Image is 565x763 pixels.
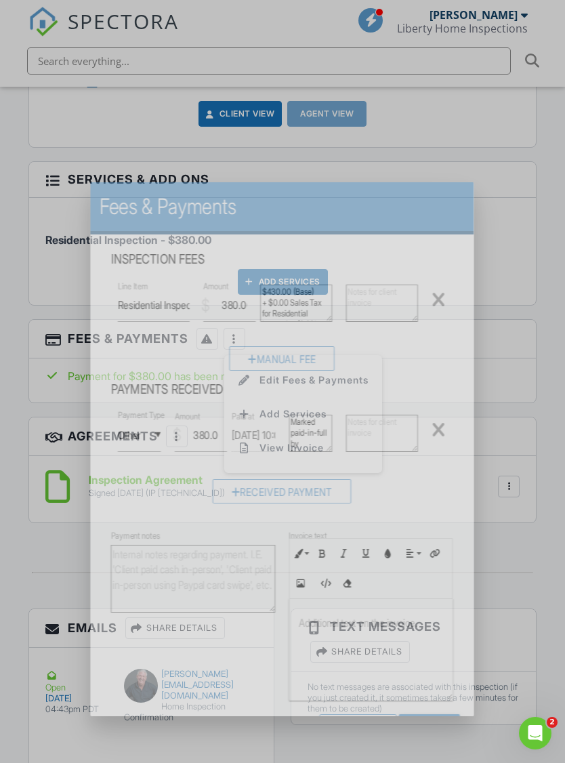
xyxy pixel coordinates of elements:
[547,717,558,728] span: 2
[289,530,327,542] label: Invoice text
[202,294,211,317] div: $
[173,424,182,447] div: $
[356,541,377,566] button: Underline (⌘U)
[232,411,255,423] label: Paid at
[315,571,337,596] button: Code View
[111,530,160,542] label: Payment notes
[213,479,352,503] div: Received Payment
[337,571,358,596] button: Clear Formatting
[424,541,446,566] button: Insert Link (⌘K)
[290,541,312,566] button: Inline Style
[111,251,453,268] h4: Inspection Fees
[290,571,312,596] button: Insert Image (⌘P)
[111,381,453,398] h4: Payments Received
[230,346,335,371] div: Manual Fee
[204,281,229,293] label: Amount
[100,193,465,220] h2: Fees & Payments
[261,285,333,322] textarea: $430.00 (Base) + $0.00 Sales Tax for Residential Inspection (0.0% on $430.00)
[119,281,148,293] label: Line Item
[377,541,399,566] button: Colors
[334,541,356,566] button: Italic (⌘I)
[320,714,398,739] div: Cancel
[400,714,461,739] input: Save
[402,541,424,566] button: Align
[289,415,333,452] textarea: Marked paid-in-full by [PERSON_NAME] on [DATE] 10:08am
[312,541,333,566] button: Bold (⌘B)
[119,409,166,421] label: Payment Type
[230,355,335,369] a: Manual Fee
[213,489,352,502] a: Received Payment
[519,717,551,749] iframe: Intercom live chat
[175,411,201,423] label: Amount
